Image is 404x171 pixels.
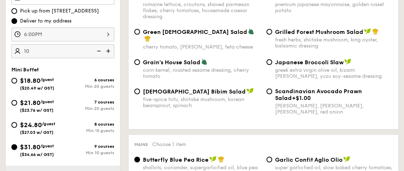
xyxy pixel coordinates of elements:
[275,88,362,101] span: Scandinavian Avocado Prawn Salad
[134,59,140,65] input: Grain's House Saladcorn kernel, roasted sesame dressing, cherry tomato
[20,152,54,157] span: ($34.66 w/ GST)
[20,143,40,151] span: $31.80
[20,99,40,107] span: $21.80
[63,144,114,149] div: 9 courses
[20,130,54,135] span: ($27.03 w/ GST)
[143,156,209,163] span: Butterfly Blue Pea Rice
[344,59,351,65] img: icon-vegan.f8ff3823.svg
[11,67,39,73] span: Mini Buffet
[63,128,114,133] div: Min 15 guests
[42,121,55,126] span: /guest
[292,95,311,101] span: +$1.00
[275,1,393,14] div: premium japanese mayonnaise, golden russet potato
[20,17,71,25] span: Deliver to my address
[63,106,114,111] div: Min 20 guests
[266,89,272,94] input: Scandinavian Avocado Prawn Salad+$1.00[PERSON_NAME], [PERSON_NAME], [PERSON_NAME], red onion
[343,156,350,162] img: icon-vegan.f8ff3823.svg
[246,88,254,94] img: icon-vegan.f8ff3823.svg
[11,100,17,106] input: $21.80/guest($23.76 w/ GST)7 coursesMin 20 guests
[144,35,151,42] img: icon-chef-hat.a58ddaea.svg
[143,29,247,35] span: Green [DEMOGRAPHIC_DATA] Salad
[275,103,393,115] div: [PERSON_NAME], [PERSON_NAME], [PERSON_NAME], red onion
[11,8,17,14] input: Pick up from [STREET_ADDRESS]
[63,150,114,155] div: Min 10 guests
[93,44,104,58] img: icon-reduce.1d2dbef1.svg
[275,29,363,35] span: Grilled Forest Mushroom Salad
[40,144,54,149] span: /guest
[275,59,344,66] span: Japanese Broccoli Slaw
[40,77,54,82] span: /guest
[134,142,148,147] span: Mains
[201,59,208,65] img: icon-vegetarian.fe4039eb.svg
[40,99,54,104] span: /guest
[266,29,272,35] input: Grilled Forest Mushroom Saladfresh herbs, shiitake mushroom, king oyster, balsamic dressing
[20,108,54,113] span: ($23.76 w/ GST)
[372,28,379,35] img: icon-chef-hat.a58ddaea.svg
[104,44,114,58] img: icon-add.58712e84.svg
[143,88,246,95] span: [DEMOGRAPHIC_DATA] Bibim Salad
[143,67,261,79] div: corn kernel, roasted sesame dressing, cherry tomato
[20,86,54,91] span: ($20.49 w/ GST)
[275,67,393,79] div: greek extra virgin olive oil, kizami [PERSON_NAME], yuzu soy-sesame dressing
[11,78,17,84] input: $18.80/guest($20.49 w/ GST)6 coursesMin 20 guests
[266,157,272,162] input: Garlic Confit Aglio Oliosuper garlicfied oil, slow baked cherry tomatoes, garden fresh thyme
[11,18,17,24] input: Deliver to my address
[11,144,17,150] input: $31.80/guest($34.66 w/ GST)9 coursesMin 10 guests
[20,121,42,129] span: $24.80
[275,37,393,49] div: fresh herbs, shiitake mushroom, king oyster, balsamic dressing
[20,7,99,15] span: Pick up from [STREET_ADDRESS]
[275,156,343,163] span: Garlic Confit Aglio Olio
[218,156,224,162] img: icon-chef-hat.a58ddaea.svg
[152,141,186,147] span: Choose 1 item
[63,77,114,82] div: 6 courses
[134,157,140,162] input: Butterfly Blue Pea Riceshallots, coriander, supergarlicfied oil, blue pea flower
[63,84,114,89] div: Min 20 guests
[143,1,261,20] div: romaine lettuce, croutons, shaved parmesan flakes, cherry tomatoes, housemade caesar dressing
[63,122,114,127] div: 8 courses
[20,77,40,85] span: $18.80
[11,27,114,41] input: Event time
[63,100,114,105] div: 7 courses
[266,59,272,65] input: Japanese Broccoli Slawgreek extra virgin olive oil, kizami [PERSON_NAME], yuzu soy-sesame dressing
[11,122,17,128] input: $24.80/guest($27.03 w/ GST)8 coursesMin 15 guests
[11,44,114,58] input: Number of guests
[143,44,261,50] div: cherry tomato, [PERSON_NAME], feta cheese
[134,89,140,94] input: [DEMOGRAPHIC_DATA] Bibim Saladfive-spice tofu, shiitake mushroom, korean beansprout, spinach
[143,96,261,109] div: five-spice tofu, shiitake mushroom, korean beansprout, spinach
[209,156,216,162] img: icon-vegan.f8ff3823.svg
[364,28,371,35] img: icon-vegan.f8ff3823.svg
[143,59,200,66] span: Grain's House Salad
[248,28,254,35] img: icon-vegetarian.fe4039eb.svg
[134,29,140,35] input: Green [DEMOGRAPHIC_DATA] Saladcherry tomato, [PERSON_NAME], feta cheese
